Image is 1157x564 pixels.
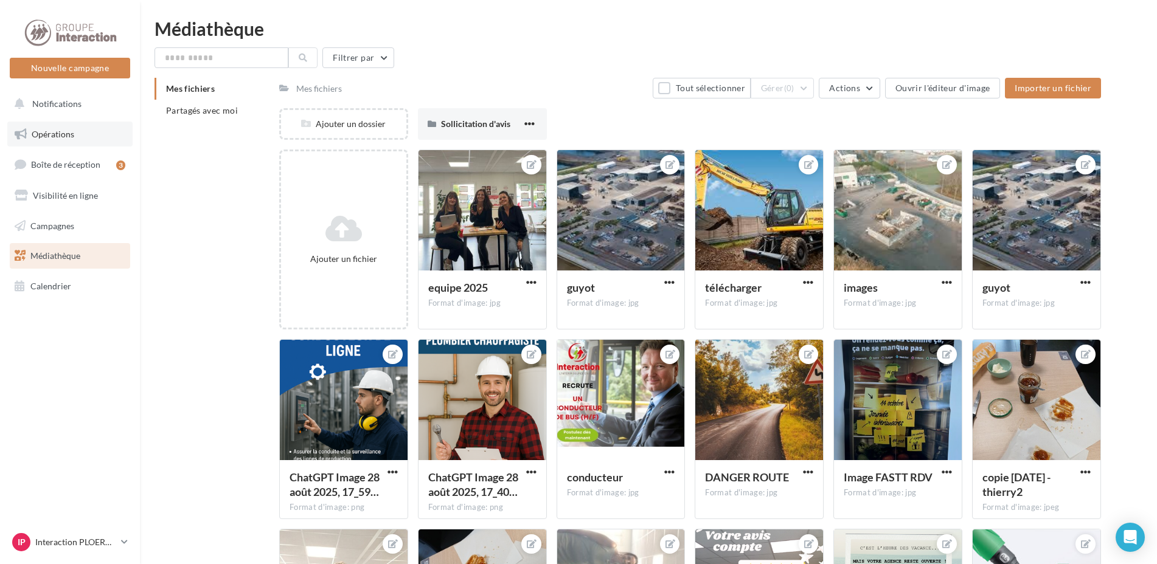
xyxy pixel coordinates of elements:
[567,281,595,294] span: guyot
[30,250,80,261] span: Médiathèque
[1005,78,1101,98] button: Importer un fichier
[567,298,675,309] div: Format d'image: jpg
[7,243,133,269] a: Médiathèque
[885,78,1000,98] button: Ouvrir l'éditeur d'image
[428,502,537,513] div: Format d'image: png
[751,78,815,98] button: Gérer(0)
[844,487,952,498] div: Format d'image: jpg
[428,470,518,498] span: ChatGPT Image 28 août 2025, 17_40_14
[784,83,794,93] span: (0)
[322,47,394,68] button: Filtrer par
[155,19,1142,38] div: Médiathèque
[567,470,623,484] span: conducteur
[10,531,130,554] a: IP Interaction PLOERMEL
[10,58,130,78] button: Nouvelle campagne
[705,487,813,498] div: Format d'image: jpg
[1015,83,1091,93] span: Importer un fichier
[844,281,878,294] span: images
[35,536,116,548] p: Interaction PLOERMEL
[286,253,401,265] div: Ajouter un fichier
[296,83,342,95] div: Mes fichiers
[32,129,74,139] span: Opérations
[829,83,860,93] span: Actions
[18,536,26,548] span: IP
[653,78,750,98] button: Tout sélectionner
[982,298,1091,309] div: Format d'image: jpg
[32,98,82,109] span: Notifications
[290,470,380,498] span: ChatGPT Image 28 août 2025, 17_59_20
[441,119,510,129] span: Sollicitation d'avis
[116,160,125,170] div: 3
[1116,523,1145,552] div: Open Intercom Messenger
[982,470,1051,498] span: copie 13-08-2025 - thierry2
[567,487,675,498] div: Format d'image: jpg
[7,91,128,117] button: Notifications
[428,298,537,309] div: Format d'image: jpg
[281,118,406,130] div: Ajouter un dossier
[290,502,398,513] div: Format d'image: png
[7,183,133,208] a: Visibilité en ligne
[7,213,133,239] a: Campagnes
[705,298,813,309] div: Format d'image: jpg
[30,220,74,230] span: Campagnes
[844,298,952,309] div: Format d'image: jpg
[7,122,133,147] a: Opérations
[31,159,100,170] span: Boîte de réception
[819,78,880,98] button: Actions
[33,190,98,201] span: Visibilité en ligne
[166,83,215,94] span: Mes fichiers
[705,470,789,484] span: DANGER ROUTE
[428,281,488,294] span: equipe 2025
[705,281,762,294] span: télécharger
[844,470,933,484] span: Image FASTT RDV
[30,281,71,291] span: Calendrier
[982,502,1091,513] div: Format d'image: jpeg
[982,281,1010,294] span: guyot
[166,105,238,115] span: Partagés avec moi
[7,273,133,299] a: Calendrier
[7,151,133,177] a: Boîte de réception3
